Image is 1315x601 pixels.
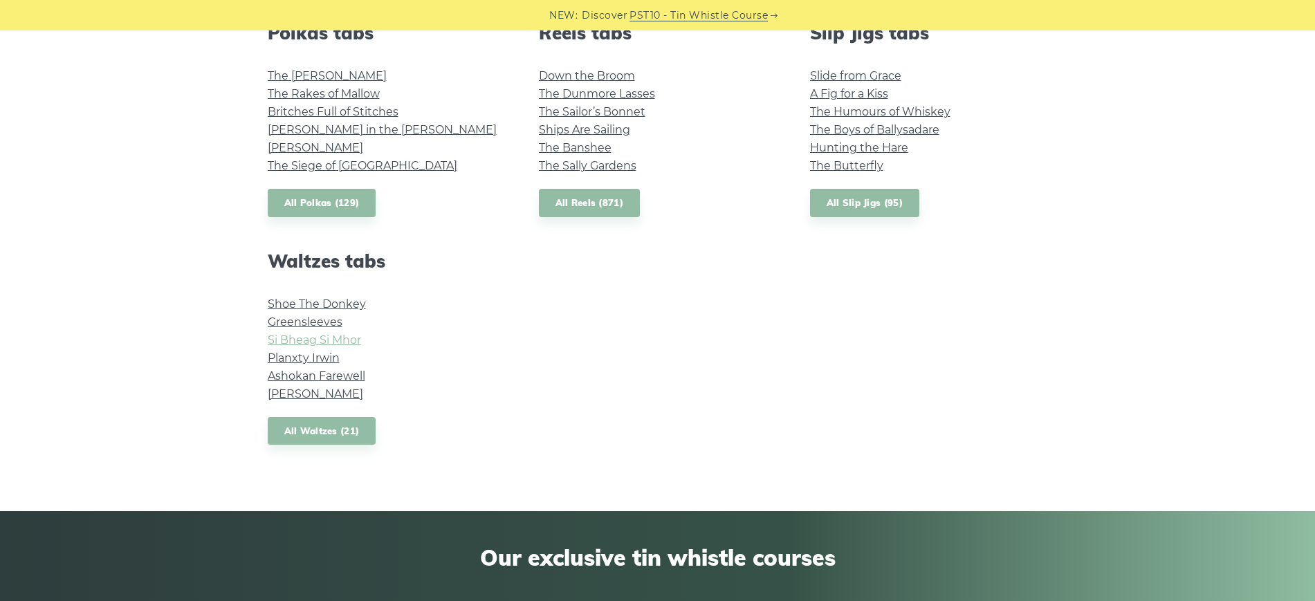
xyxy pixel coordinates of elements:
[268,369,365,382] a: Ashokan Farewell
[539,189,641,217] a: All Reels (871)
[268,544,1048,571] span: Our exclusive tin whistle courses
[268,22,506,44] h2: Polkas tabs
[268,159,457,172] a: The Siege of [GEOGRAPHIC_DATA]
[268,69,387,82] a: The [PERSON_NAME]
[268,141,363,154] a: [PERSON_NAME]
[810,105,950,118] a: The Humours of Whiskey
[268,123,497,136] a: [PERSON_NAME] in the [PERSON_NAME]
[268,250,506,272] h2: Waltzes tabs
[810,69,901,82] a: Slide from Grace
[268,189,376,217] a: All Polkas (129)
[268,105,398,118] a: Britches Full of Stitches
[539,123,630,136] a: Ships Are Sailing
[810,123,939,136] a: The Boys of Ballysadare
[539,105,645,118] a: The Sailor’s Bonnet
[268,387,363,400] a: [PERSON_NAME]
[539,69,635,82] a: Down the Broom
[268,417,376,445] a: All Waltzes (21)
[268,315,342,329] a: Greensleeves
[268,333,361,346] a: Si­ Bheag Si­ Mhor
[539,141,611,154] a: The Banshee
[539,22,777,44] h2: Reels tabs
[810,87,888,100] a: A Fig for a Kiss
[582,8,627,24] span: Discover
[810,189,919,217] a: All Slip Jigs (95)
[539,159,636,172] a: The Sally Gardens
[810,159,883,172] a: The Butterfly
[268,351,340,364] a: Planxty Irwin
[629,8,768,24] a: PST10 - Tin Whistle Course
[810,141,908,154] a: Hunting the Hare
[810,22,1048,44] h2: Slip Jigs tabs
[268,87,380,100] a: The Rakes of Mallow
[268,297,366,311] a: Shoe The Donkey
[549,8,578,24] span: NEW:
[539,87,655,100] a: The Dunmore Lasses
